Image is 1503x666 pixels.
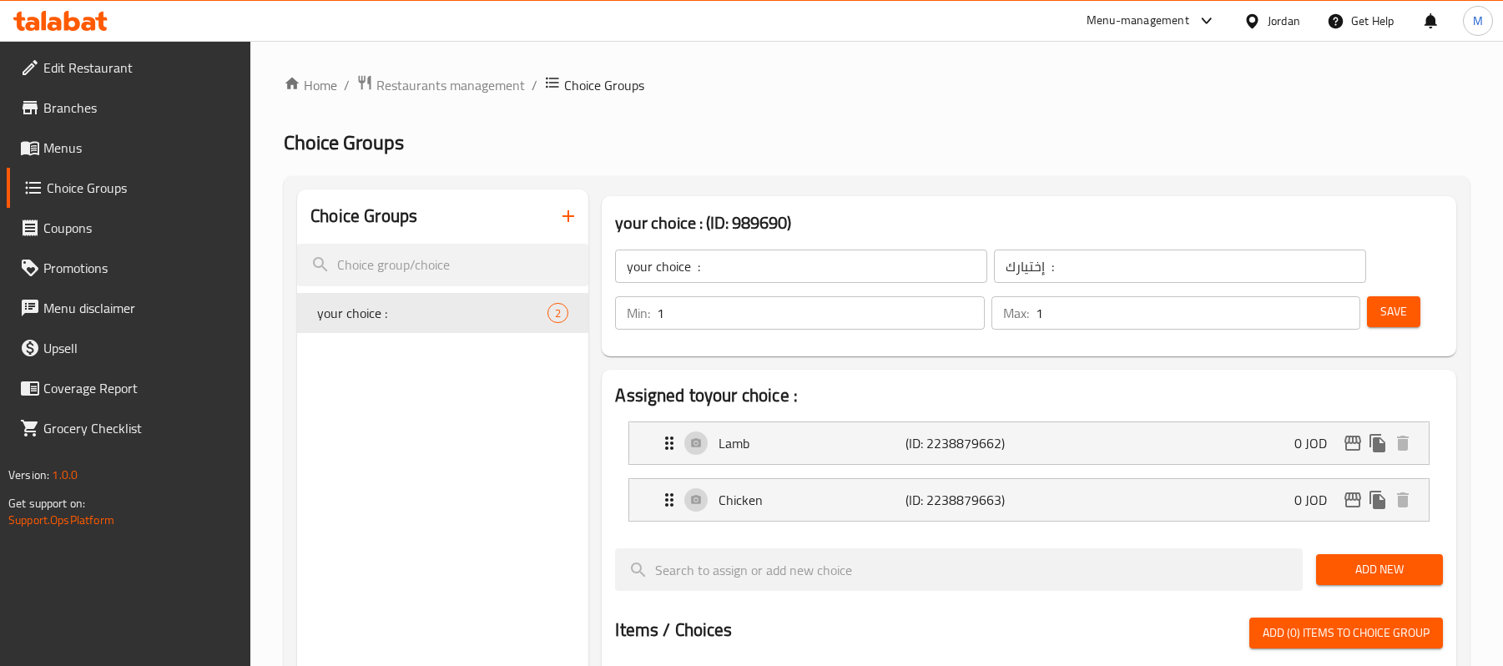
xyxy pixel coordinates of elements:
span: 1.0.0 [52,464,78,486]
a: Coverage Report [7,368,251,408]
a: Coupons [7,208,251,248]
button: delete [1390,487,1415,512]
button: edit [1340,487,1365,512]
a: Home [284,75,337,95]
span: Get support on: [8,492,85,514]
h3: your choice : (ID: 989690) [615,209,1443,236]
input: search [615,548,1303,591]
span: Promotions [43,258,238,278]
li: / [344,75,350,95]
h2: Items / Choices [615,618,732,643]
a: Support.OpsPlatform [8,509,114,531]
div: Menu-management [1087,11,1189,31]
p: (ID: 2238879662) [905,433,1030,453]
span: Edit Restaurant [43,58,238,78]
button: delete [1390,431,1415,456]
button: edit [1340,431,1365,456]
button: Add New [1316,554,1443,585]
span: Version: [8,464,49,486]
span: Restaurants management [376,75,525,95]
div: Expand [629,479,1429,521]
span: Save [1380,301,1407,322]
div: Expand [629,422,1429,464]
nav: breadcrumb [284,74,1470,96]
p: 0 JOD [1294,490,1340,510]
a: Edit Restaurant [7,48,251,88]
a: Menu disclaimer [7,288,251,328]
span: Choice Groups [284,124,404,161]
span: 2 [548,305,567,321]
p: Lamb [719,433,905,453]
h2: Assigned to your choice : [615,383,1443,408]
div: Jordan [1268,12,1300,30]
button: Save [1367,296,1420,327]
h2: Choice Groups [310,204,417,229]
a: Branches [7,88,251,128]
a: Promotions [7,248,251,288]
a: Menus [7,128,251,168]
span: Coupons [43,218,238,238]
a: Upsell [7,328,251,368]
a: Restaurants management [356,74,525,96]
span: Add New [1329,559,1430,580]
p: 0 JOD [1294,433,1340,453]
span: Branches [43,98,238,118]
li: Expand [615,472,1443,528]
p: Max: [1003,303,1029,323]
span: Add (0) items to choice group [1263,623,1430,643]
a: Grocery Checklist [7,408,251,448]
p: Min: [627,303,650,323]
span: Menu disclaimer [43,298,238,318]
span: M [1473,12,1483,30]
input: search [297,244,588,286]
span: Upsell [43,338,238,358]
span: Choice Groups [564,75,644,95]
li: / [532,75,537,95]
span: your choice : [317,303,547,323]
button: Add (0) items to choice group [1249,618,1443,648]
span: Menus [43,138,238,158]
p: (ID: 2238879663) [905,490,1030,510]
a: Choice Groups [7,168,251,208]
span: Choice Groups [47,178,238,198]
button: duplicate [1365,487,1390,512]
button: duplicate [1365,431,1390,456]
span: Coverage Report [43,378,238,398]
p: Chicken [719,490,905,510]
div: Choices [547,303,568,323]
li: Expand [615,415,1443,472]
span: Grocery Checklist [43,418,238,438]
div: your choice :2 [297,293,588,333]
